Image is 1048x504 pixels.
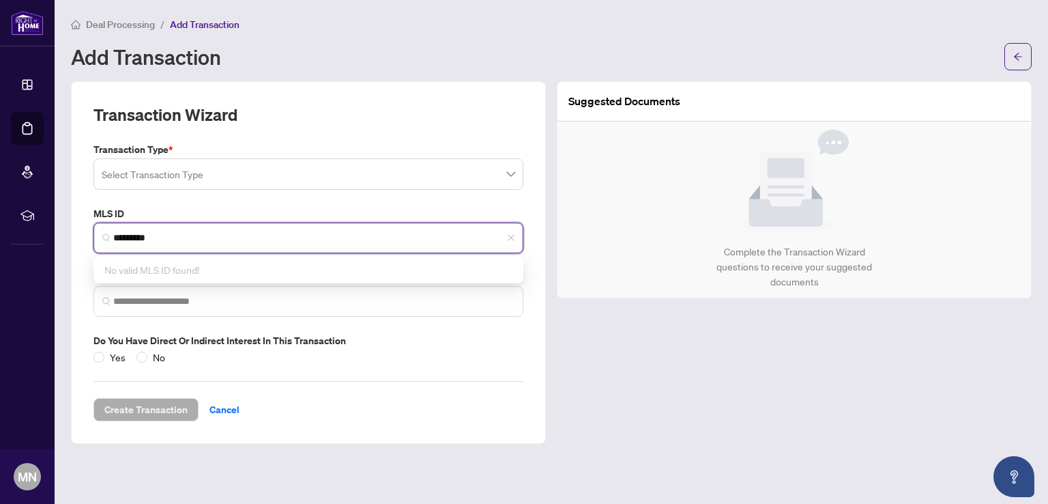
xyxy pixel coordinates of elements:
[71,46,221,68] h1: Add Transaction
[93,333,523,348] label: Do you have direct or indirect interest in this transaction
[993,456,1034,497] button: Open asap
[1013,52,1023,61] span: arrow-left
[740,130,849,234] img: Null State Icon
[71,20,81,29] span: home
[86,18,155,31] span: Deal Processing
[11,10,44,36] img: logo
[93,104,237,126] h2: Transaction Wizard
[18,467,37,486] span: MN
[568,93,680,110] article: Suggested Documents
[93,398,199,421] button: Create Transaction
[147,350,171,365] span: No
[170,18,239,31] span: Add Transaction
[160,16,164,32] li: /
[104,350,131,365] span: Yes
[199,398,250,421] button: Cancel
[507,234,515,242] span: close
[104,264,199,276] span: No valid MLS ID found!
[102,297,111,305] img: search_icon
[209,399,239,421] span: Cancel
[93,206,523,221] label: MLS ID
[93,142,523,157] label: Transaction Type
[102,234,111,242] img: search_icon
[702,244,887,290] div: Complete the Transaction Wizard questions to receive your suggested documents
